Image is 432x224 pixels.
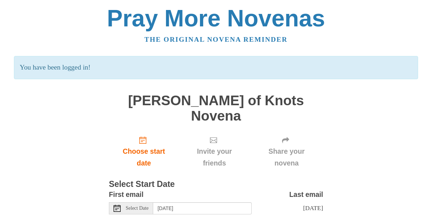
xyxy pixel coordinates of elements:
p: You have been logged in! [14,56,418,79]
span: Share your novena [257,146,316,169]
h3: Select Start Date [109,180,323,189]
h1: [PERSON_NAME] of Knots Novena [109,93,323,123]
label: First email [109,189,144,200]
a: Pray More Novenas [107,5,325,31]
span: Select Date [126,206,149,211]
div: Click "Next" to confirm your start date first. [179,131,250,173]
a: Choose start date [109,131,179,173]
span: Invite your friends [186,146,243,169]
span: [DATE] [303,204,323,212]
label: Last email [289,189,323,200]
span: Choose start date [116,146,172,169]
div: Click "Next" to confirm your start date first. [250,131,323,173]
a: The original novena reminder [145,36,288,43]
